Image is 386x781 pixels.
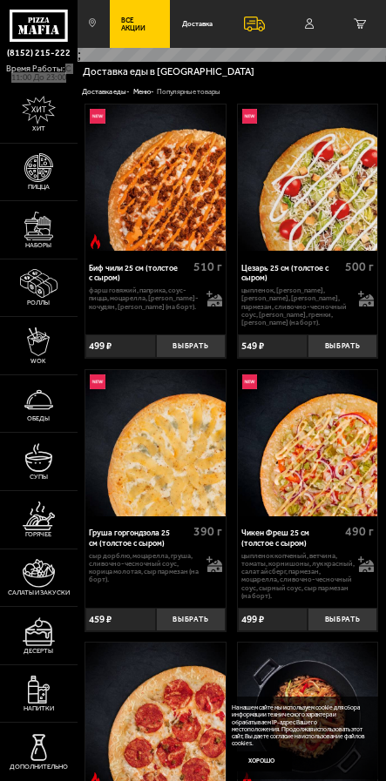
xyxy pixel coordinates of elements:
span: 499 ₽ [241,615,264,625]
div: Популярные товары [157,87,220,97]
span: 510 г [193,259,222,274]
button: Выбрать [308,608,377,631]
span: Горячее [25,531,51,538]
a: Меню- [133,87,154,96]
a: НовинкаОстрое блюдоБиф чили 25 см (толстое с сыром) [85,104,226,251]
p: цыпленок копченый, ветчина, томаты, корнишоны, лук красный, салат айсберг, пармезан, моцарелла, с... [241,552,355,600]
span: 499 ₽ [89,341,112,352]
span: 459 ₽ [89,615,112,625]
p: сыр дорблю, моцарелла, груша, сливочно-чесночный соус, корица молотая, сыр пармезан (на борт). [89,552,202,584]
img: Чикен Фреш 25 см (толстое с сыром) [238,370,378,516]
button: Хорошо [232,751,292,771]
div: Биф чили 25 см (толстое с сыром) [89,263,189,282]
img: Биф чили 25 см (толстое с сыром) [85,104,226,251]
a: НовинкаЦезарь 25 см (толстое с сыром) [238,104,378,251]
a: НовинкаГруша горгондзола 25 см (толстое с сыром) [85,370,226,516]
span: Все Акции [121,17,159,30]
span: 490 г [345,524,374,539]
span: Дополнительно [10,764,68,771]
p: На нашем сайте мы используем cookie для сбора информации технического характера и обрабатываем IP... [232,704,366,748]
span: Хит [32,125,45,132]
button: Выбрать [308,334,377,358]
span: Салаты и закуски [8,589,70,596]
div: Чикен Фреш 25 см (толстое с сыром) [241,528,342,547]
a: НовинкаЧикен Фреш 25 см (толстое с сыром) [238,370,378,516]
img: Груша горгондзола 25 см (толстое с сыром) [85,370,226,516]
span: 549 ₽ [241,341,264,352]
span: WOK [30,358,46,365]
button: Выбрать [156,334,226,358]
img: Новинка [242,374,257,389]
span: Пицца [28,184,50,191]
a: Доставка еды- [82,87,130,96]
span: Супы [30,474,48,481]
span: Наборы [25,242,51,249]
button: Выбрать [156,608,226,631]
span: Роллы [27,300,50,306]
span: 390 г [193,524,222,539]
h1: Доставка еды в [GEOGRAPHIC_DATA] [83,67,381,77]
span: Доставка [182,20,213,27]
img: Цезарь 25 см (толстое с сыром) [238,104,378,251]
img: Новинка [90,109,105,124]
img: Новинка [242,109,257,124]
p: фарш говяжий, паприка, соус-пицца, моцарелла, [PERSON_NAME]-кочудян, [PERSON_NAME] (на борт). [89,286,202,311]
div: Груша горгондзола 25 см (толстое с сыром) [89,528,189,547]
span: 500 г [345,259,374,274]
img: Новинка [90,374,105,389]
span: Напитки [24,705,54,712]
img: Острое блюдо [88,234,103,249]
div: Цезарь 25 см (толстое с сыром) [241,263,342,282]
p: цыпленок, [PERSON_NAME], [PERSON_NAME], [PERSON_NAME], пармезан, сливочно-чесночный соус, [PERSON... [241,286,355,327]
span: Десерты [24,648,53,655]
span: Обеды [27,415,50,422]
div: ; [78,48,386,62]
